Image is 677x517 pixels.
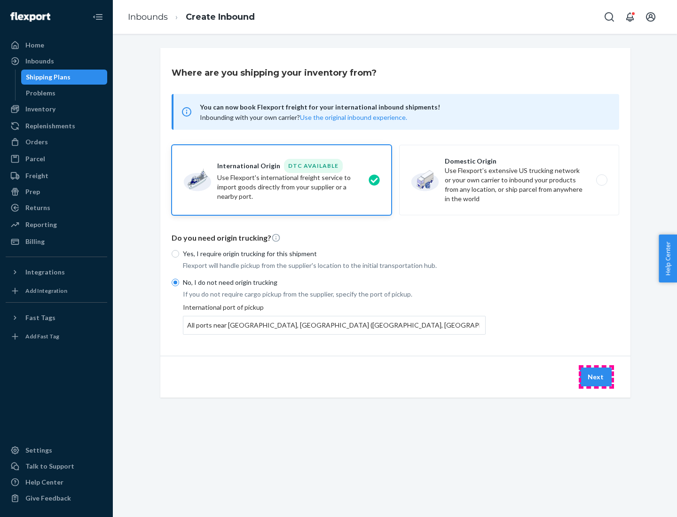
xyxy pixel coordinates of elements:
[6,329,107,344] a: Add Fast Tag
[641,8,660,26] button: Open account menu
[6,217,107,232] a: Reporting
[25,493,71,503] div: Give Feedback
[172,279,179,286] input: No, I do not need origin trucking
[6,475,107,490] a: Help Center
[25,478,63,487] div: Help Center
[200,102,608,113] span: You can now book Flexport freight for your international inbound shipments!
[10,12,50,22] img: Flexport logo
[25,267,65,277] div: Integrations
[25,154,45,164] div: Parcel
[6,54,107,69] a: Inbounds
[128,12,168,22] a: Inbounds
[25,104,55,114] div: Inventory
[580,368,612,386] button: Next
[25,220,57,229] div: Reporting
[120,3,262,31] ol: breadcrumbs
[25,40,44,50] div: Home
[172,67,377,79] h3: Where are you shipping your inventory from?
[26,72,71,82] div: Shipping Plans
[183,290,486,299] p: If you do not require cargo pickup from the supplier, specify the port of pickup.
[6,234,107,249] a: Billing
[600,8,619,26] button: Open Search Box
[6,184,107,199] a: Prep
[25,332,59,340] div: Add Fast Tag
[25,462,74,471] div: Talk to Support
[25,203,50,212] div: Returns
[183,303,486,335] div: International port of pickup
[26,88,55,98] div: Problems
[6,38,107,53] a: Home
[6,134,107,149] a: Orders
[25,121,75,131] div: Replenishments
[25,56,54,66] div: Inbounds
[25,137,48,147] div: Orders
[6,200,107,215] a: Returns
[25,187,40,196] div: Prep
[6,265,107,280] button: Integrations
[6,491,107,506] button: Give Feedback
[621,8,639,26] button: Open notifications
[6,168,107,183] a: Freight
[186,12,255,22] a: Create Inbound
[659,235,677,282] button: Help Center
[21,70,108,85] a: Shipping Plans
[183,261,486,270] p: Flexport will handle pickup from the supplier's location to the initial transportation hub.
[183,249,486,258] p: Yes, I require origin trucking for this shipment
[172,250,179,258] input: Yes, I require origin trucking for this shipment
[183,278,486,287] p: No, I do not need origin trucking
[172,233,619,243] p: Do you need origin trucking?
[6,102,107,117] a: Inventory
[25,237,45,246] div: Billing
[88,8,107,26] button: Close Navigation
[200,113,407,121] span: Inbounding with your own carrier?
[21,86,108,101] a: Problems
[6,310,107,325] button: Fast Tags
[25,171,48,180] div: Freight
[25,446,52,455] div: Settings
[6,118,107,133] a: Replenishments
[25,313,55,322] div: Fast Tags
[6,459,107,474] a: Talk to Support
[25,287,67,295] div: Add Integration
[6,151,107,166] a: Parcel
[300,113,407,122] button: Use the original inbound experience.
[6,443,107,458] a: Settings
[6,283,107,298] a: Add Integration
